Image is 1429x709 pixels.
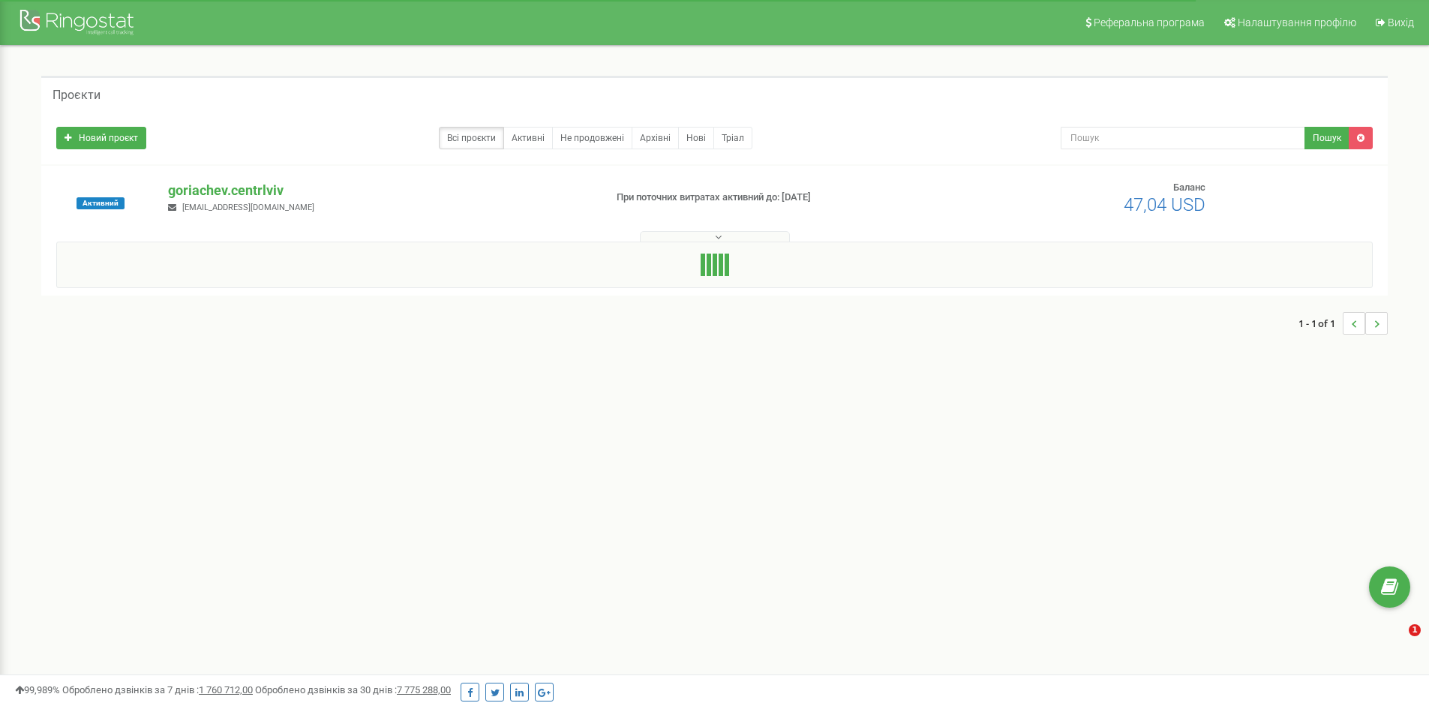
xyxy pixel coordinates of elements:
[199,684,253,695] u: 1 760 712,00
[168,181,592,200] p: goriachev.centrlviv
[1298,297,1388,350] nav: ...
[1238,17,1356,29] span: Налаштування профілю
[678,127,714,149] a: Нові
[1173,182,1205,193] span: Баланс
[1388,17,1414,29] span: Вихід
[53,89,101,102] h5: Проєкти
[503,127,553,149] a: Активні
[1124,194,1205,215] span: 47,04 USD
[439,127,504,149] a: Всі проєкти
[56,127,146,149] a: Новий проєкт
[255,684,451,695] span: Оброблено дзвінків за 30 днів :
[77,197,125,209] span: Активний
[1378,624,1414,660] iframe: Intercom live chat
[62,684,253,695] span: Оброблено дзвінків за 7 днів :
[182,203,314,212] span: [EMAIL_ADDRESS][DOMAIN_NAME]
[1094,17,1205,29] span: Реферальна програма
[1061,127,1305,149] input: Пошук
[1298,312,1343,335] span: 1 - 1 of 1
[552,127,632,149] a: Не продовжені
[617,191,929,205] p: При поточних витратах активний до: [DATE]
[397,684,451,695] u: 7 775 288,00
[713,127,752,149] a: Тріал
[15,684,60,695] span: 99,989%
[1304,127,1349,149] button: Пошук
[632,127,679,149] a: Архівні
[1409,624,1421,636] span: 1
